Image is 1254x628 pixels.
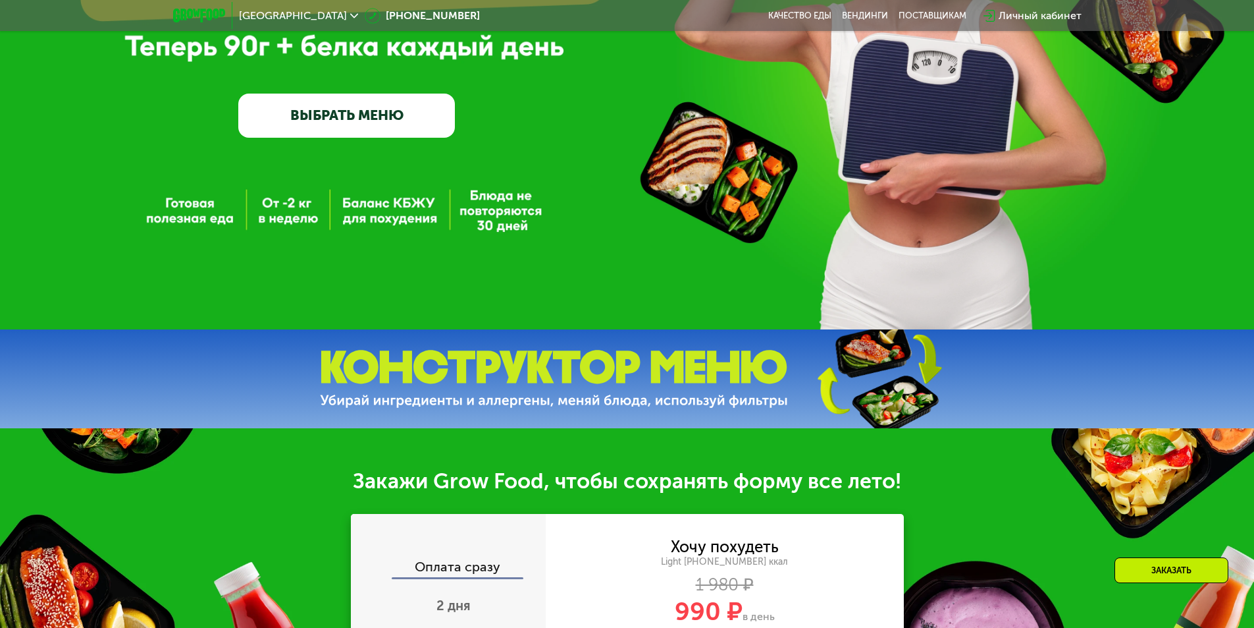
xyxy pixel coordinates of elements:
div: Оплата сразу [352,560,546,577]
div: поставщикам [899,11,966,21]
a: ВЫБРАТЬ МЕНЮ [238,94,455,137]
div: Хочу похудеть [671,540,779,554]
div: 1 980 ₽ [546,578,904,592]
div: Заказать [1114,557,1228,583]
a: [PHONE_NUMBER] [365,8,480,24]
span: [GEOGRAPHIC_DATA] [239,11,347,21]
span: в день [743,610,775,623]
span: 2 дня [436,598,471,614]
a: Качество еды [768,11,831,21]
div: Light [PHONE_NUMBER] ккал [546,556,904,568]
a: Вендинги [842,11,888,21]
span: 990 ₽ [675,596,743,627]
div: Личный кабинет [999,8,1082,24]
